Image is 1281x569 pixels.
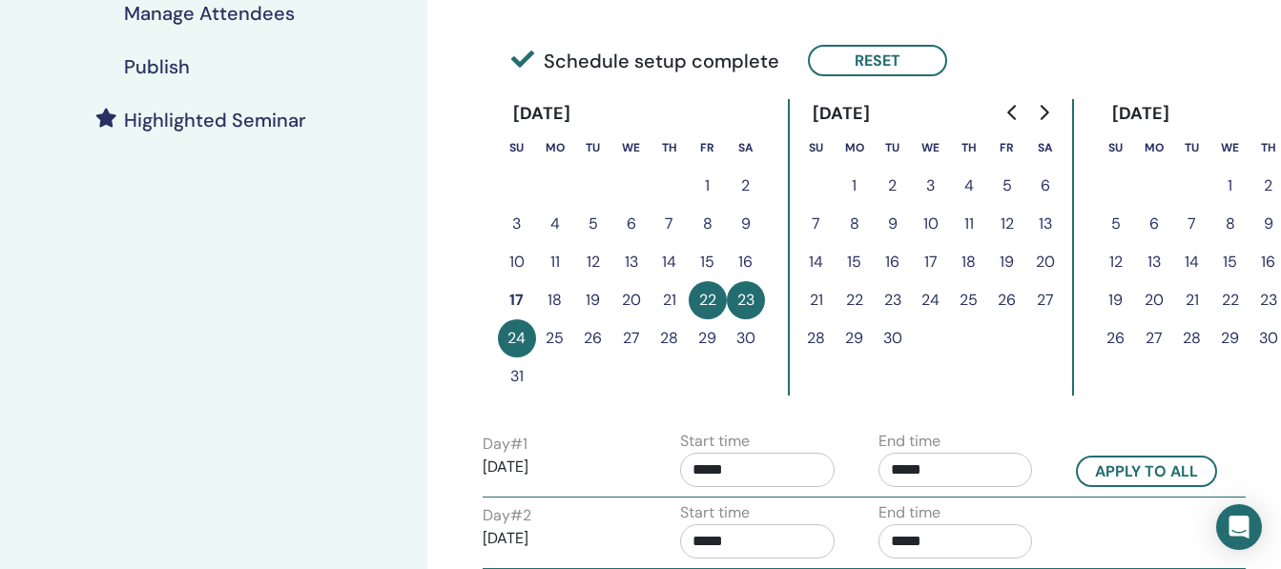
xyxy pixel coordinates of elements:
[498,205,536,243] button: 3
[1028,93,1059,132] button: Go to next month
[483,433,527,456] label: Day # 1
[874,167,912,205] button: 2
[536,129,574,167] th: Monday
[727,281,765,319] button: 23
[574,129,612,167] th: Tuesday
[950,129,988,167] th: Thursday
[1211,129,1250,167] th: Wednesday
[612,281,651,319] button: 20
[1135,281,1173,319] button: 20
[1026,129,1064,167] th: Saturday
[912,205,950,243] button: 10
[912,129,950,167] th: Wednesday
[1097,243,1135,281] button: 12
[727,205,765,243] button: 9
[1076,456,1217,487] button: Apply to all
[1135,243,1173,281] button: 13
[651,205,689,243] button: 7
[988,243,1026,281] button: 19
[498,319,536,357] button: 24
[797,205,836,243] button: 7
[689,319,727,357] button: 29
[1173,205,1211,243] button: 7
[651,129,689,167] th: Thursday
[1173,281,1211,319] button: 21
[874,129,912,167] th: Tuesday
[874,243,912,281] button: 16
[950,205,988,243] button: 11
[797,319,836,357] button: 28
[536,205,574,243] button: 4
[912,243,950,281] button: 17
[124,55,190,78] h4: Publish
[836,129,874,167] th: Monday
[680,430,750,453] label: Start time
[689,281,727,319] button: 22
[727,167,765,205] button: 2
[1173,243,1211,281] button: 14
[1211,319,1250,357] button: 29
[536,319,574,357] button: 25
[874,319,912,357] button: 30
[1211,205,1250,243] button: 8
[574,243,612,281] button: 12
[574,319,612,357] button: 26
[1097,319,1135,357] button: 26
[727,243,765,281] button: 16
[1026,243,1064,281] button: 20
[689,243,727,281] button: 15
[797,99,886,129] div: [DATE]
[498,281,536,319] button: 17
[988,205,1026,243] button: 12
[1097,205,1135,243] button: 5
[950,243,988,281] button: 18
[498,99,587,129] div: [DATE]
[998,93,1028,132] button: Go to previous month
[498,243,536,281] button: 10
[1097,99,1186,129] div: [DATE]
[988,281,1026,319] button: 26
[727,129,765,167] th: Saturday
[1211,243,1250,281] button: 15
[612,129,651,167] th: Wednesday
[124,109,306,132] h4: Highlighted Seminar
[912,167,950,205] button: 3
[651,243,689,281] button: 14
[1097,129,1135,167] th: Sunday
[574,281,612,319] button: 19
[836,281,874,319] button: 22
[689,205,727,243] button: 8
[612,243,651,281] button: 13
[950,281,988,319] button: 25
[651,281,689,319] button: 21
[680,501,750,524] label: Start time
[797,129,836,167] th: Sunday
[1211,281,1250,319] button: 22
[836,167,874,205] button: 1
[878,501,940,524] label: End time
[950,167,988,205] button: 4
[874,281,912,319] button: 23
[124,2,295,25] h4: Manage Attendees
[612,205,651,243] button: 6
[874,205,912,243] button: 9
[483,456,637,478] p: [DATE]
[1173,129,1211,167] th: Tuesday
[797,243,836,281] button: 14
[1211,167,1250,205] button: 1
[836,243,874,281] button: 15
[498,357,536,396] button: 31
[988,167,1026,205] button: 5
[483,504,531,527] label: Day # 2
[689,129,727,167] th: Friday
[836,319,874,357] button: 29
[1097,281,1135,319] button: 19
[1135,129,1173,167] th: Monday
[1026,205,1064,243] button: 13
[1135,205,1173,243] button: 6
[836,205,874,243] button: 8
[689,167,727,205] button: 1
[1216,504,1262,550] div: Open Intercom Messenger
[511,47,779,75] span: Schedule setup complete
[612,319,651,357] button: 27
